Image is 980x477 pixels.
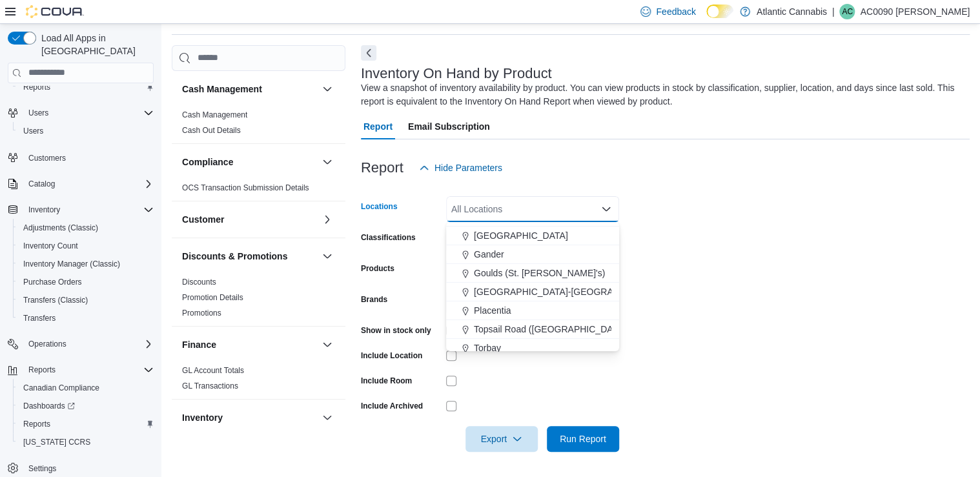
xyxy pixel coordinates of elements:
[474,304,511,317] span: Placentia
[23,362,154,378] span: Reports
[23,149,154,165] span: Customers
[320,249,335,264] button: Discounts & Promotions
[28,153,66,163] span: Customers
[18,310,61,326] a: Transfers
[182,381,238,391] span: GL Transactions
[182,308,221,318] span: Promotions
[13,397,159,415] a: Dashboards
[182,277,216,287] span: Discounts
[18,274,87,290] a: Purchase Orders
[182,293,243,302] a: Promotion Details
[446,283,619,301] button: [GEOGRAPHIC_DATA]-[GEOGRAPHIC_DATA]
[23,126,43,136] span: Users
[446,339,619,358] button: Torbay
[18,256,125,272] a: Inventory Manager (Classic)
[434,161,502,174] span: Hide Parameters
[182,110,247,119] a: Cash Management
[26,5,84,18] img: Cova
[3,148,159,167] button: Customers
[18,79,154,95] span: Reports
[473,426,530,452] span: Export
[465,426,538,452] button: Export
[18,238,154,254] span: Inventory Count
[361,81,963,108] div: View a snapshot of inventory availability by product. You can view products in stock by classific...
[18,398,80,414] a: Dashboards
[18,380,154,396] span: Canadian Compliance
[182,183,309,192] a: OCS Transaction Submission Details
[474,341,501,354] span: Torbay
[474,267,605,279] span: Goulds (St. [PERSON_NAME]'s)
[13,122,159,140] button: Users
[361,325,431,336] label: Show in stock only
[860,4,970,19] p: AC0090 [PERSON_NAME]
[23,461,61,476] a: Settings
[182,366,244,375] a: GL Account Totals
[706,5,733,18] input: Dark Mode
[23,362,61,378] button: Reports
[182,83,317,96] button: Cash Management
[832,4,835,19] p: |
[23,176,60,192] button: Catalog
[446,245,619,264] button: Gander
[182,278,216,287] a: Discounts
[182,83,262,96] h3: Cash Management
[23,202,154,218] span: Inventory
[23,277,82,287] span: Purchase Orders
[361,263,394,274] label: Products
[182,126,241,135] a: Cash Out Details
[23,383,99,393] span: Canadian Compliance
[361,45,376,61] button: Next
[320,337,335,352] button: Finance
[23,259,120,269] span: Inventory Manager (Classic)
[182,156,233,168] h3: Compliance
[446,170,619,376] div: Choose from the following options
[18,292,154,308] span: Transfers (Classic)
[363,114,393,139] span: Report
[706,18,707,19] span: Dark Mode
[320,154,335,170] button: Compliance
[3,175,159,193] button: Catalog
[13,78,159,96] button: Reports
[474,210,527,223] span: Corner Brook
[547,426,619,452] button: Run Report
[182,250,287,263] h3: Discounts & Promotions
[474,285,665,298] span: [GEOGRAPHIC_DATA]-[GEOGRAPHIC_DATA]
[18,220,103,236] a: Adjustments (Classic)
[18,310,154,326] span: Transfers
[23,336,154,352] span: Operations
[474,323,703,336] span: Topsail Road ([GEOGRAPHIC_DATA][PERSON_NAME])
[3,201,159,219] button: Inventory
[23,82,50,92] span: Reports
[182,381,238,391] a: GL Transactions
[361,201,398,212] label: Locations
[23,295,88,305] span: Transfers (Classic)
[13,237,159,255] button: Inventory Count
[182,309,221,318] a: Promotions
[28,205,60,215] span: Inventory
[172,363,345,399] div: Finance
[182,183,309,193] span: OCS Transaction Submission Details
[13,291,159,309] button: Transfers (Classic)
[361,350,422,361] label: Include Location
[172,274,345,326] div: Discounts & Promotions
[446,320,619,339] button: Topsail Road ([GEOGRAPHIC_DATA][PERSON_NAME])
[23,223,98,233] span: Adjustments (Classic)
[414,155,507,181] button: Hide Parameters
[23,176,154,192] span: Catalog
[18,434,154,450] span: Washington CCRS
[23,336,72,352] button: Operations
[23,202,65,218] button: Inventory
[28,179,55,189] span: Catalog
[182,292,243,303] span: Promotion Details
[23,241,78,251] span: Inventory Count
[18,123,154,139] span: Users
[446,264,619,283] button: Goulds (St. [PERSON_NAME]'s)
[23,401,75,411] span: Dashboards
[560,432,606,445] span: Run Report
[18,79,56,95] a: Reports
[408,114,490,139] span: Email Subscription
[474,248,504,261] span: Gander
[182,110,247,120] span: Cash Management
[28,339,66,349] span: Operations
[172,107,345,143] div: Cash Management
